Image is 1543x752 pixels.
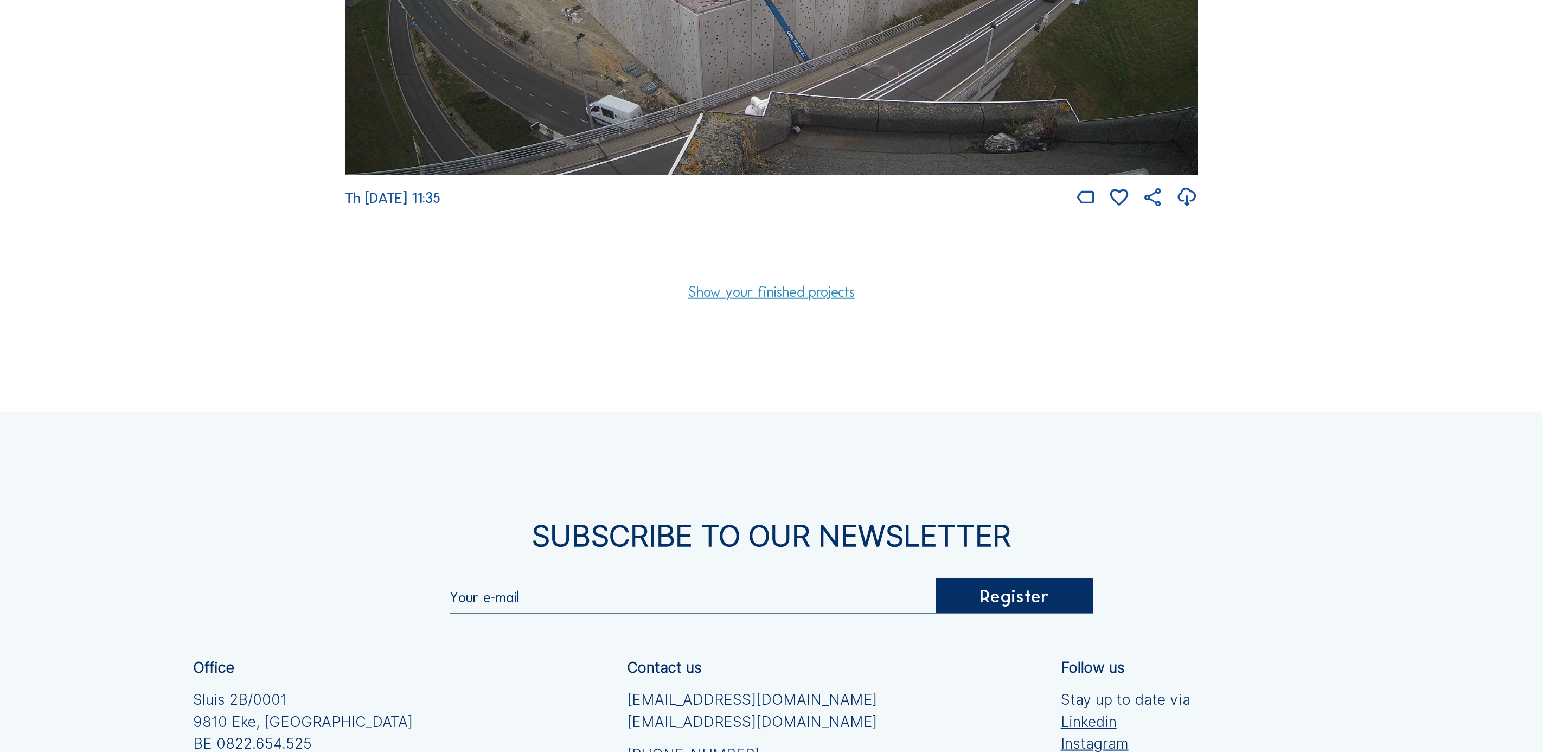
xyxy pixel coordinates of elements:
[688,284,855,299] a: Show your finished projects
[345,189,440,207] span: Th [DATE] 11:35
[627,660,702,675] div: Contact us
[936,578,1093,614] div: Register
[627,689,878,711] a: [EMAIL_ADDRESS][DOMAIN_NAME]
[450,588,936,606] input: Your e-mail
[193,660,234,675] div: Office
[627,711,878,733] a: [EMAIL_ADDRESS][DOMAIN_NAME]
[1061,660,1125,675] div: Follow us
[193,521,1350,551] div: Subscribe to our newsletter
[1061,711,1190,733] a: Linkedin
